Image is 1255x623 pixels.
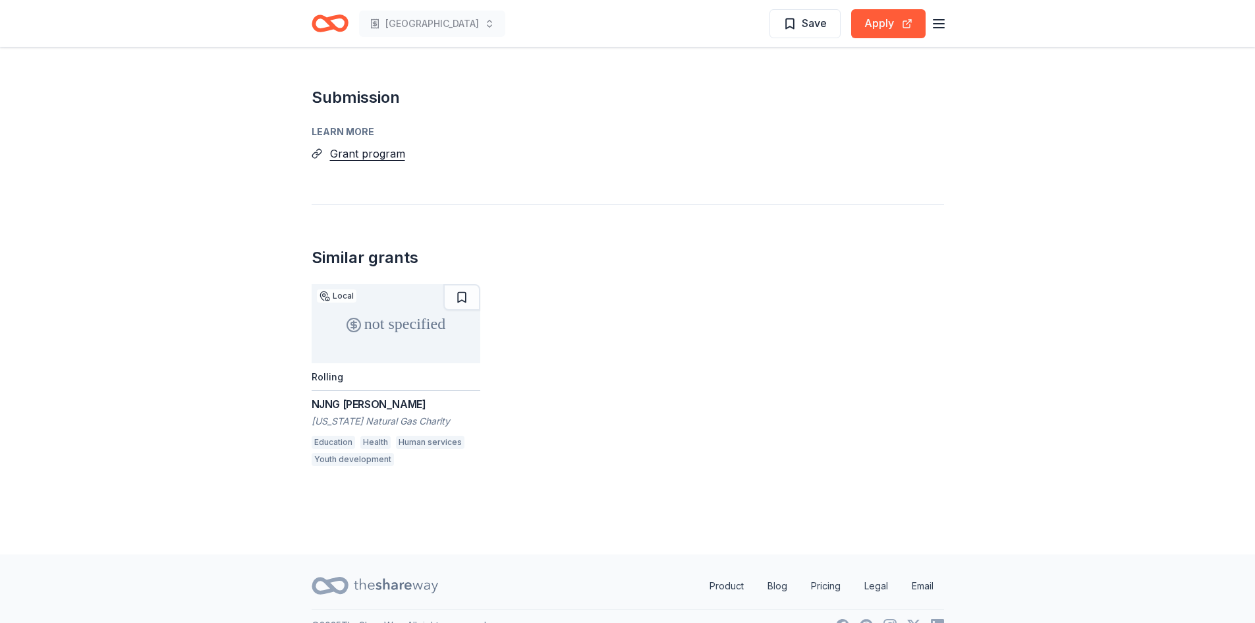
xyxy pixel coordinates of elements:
[769,9,841,38] button: Save
[312,124,944,140] div: Learn more
[854,573,899,599] a: Legal
[800,573,851,599] a: Pricing
[312,87,944,108] h2: Submission
[317,289,356,303] div: Local
[757,573,798,599] a: Blog
[312,436,355,449] div: Education
[699,573,754,599] a: Product
[396,436,464,449] div: Human services
[802,15,827,32] span: Save
[312,247,418,268] div: Similar grants
[312,371,343,382] div: Rolling
[851,9,926,38] button: Apply
[312,284,480,363] div: not specified
[360,436,391,449] div: Health
[901,573,944,599] a: Email
[312,8,349,39] a: Home
[312,284,480,470] a: not specifiedLocalRollingNJNG [PERSON_NAME][US_STATE] Natural Gas CharityEducationHealthHuman ser...
[385,16,479,32] span: [GEOGRAPHIC_DATA]
[312,415,480,428] div: [US_STATE] Natural Gas Charity
[330,145,405,162] button: Grant program
[359,11,505,37] button: [GEOGRAPHIC_DATA]
[699,573,944,599] nav: quick links
[312,396,480,412] div: NJNG [PERSON_NAME]
[312,453,394,466] div: Youth development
